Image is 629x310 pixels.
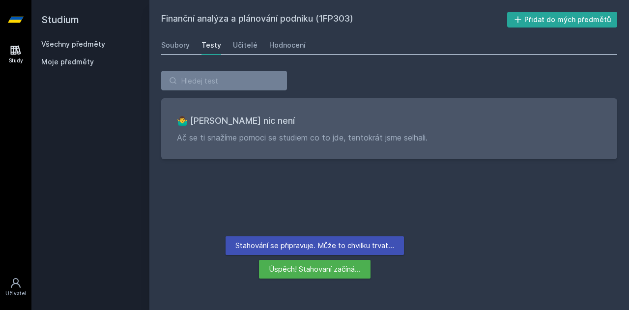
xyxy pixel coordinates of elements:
[201,35,221,55] a: Testy
[5,290,26,297] div: Uživatel
[2,272,29,302] a: Uživatel
[233,40,257,50] div: Učitelé
[507,12,618,28] button: Přidat do mých předmětů
[2,39,29,69] a: Study
[269,40,306,50] div: Hodnocení
[9,57,23,64] div: Study
[226,236,404,255] div: Stahování se připravuje. Může to chvilku trvat…
[161,12,507,28] h2: Finanční analýza a plánování podniku (1FP303)
[259,260,371,279] div: Úspěch! Stahovaní začíná…
[41,57,94,67] span: Moje předměty
[177,114,601,128] h3: 🤷‍♂️ [PERSON_NAME] nic není
[161,35,190,55] a: Soubory
[161,71,287,90] input: Hledej test
[233,35,257,55] a: Učitelé
[161,40,190,50] div: Soubory
[41,40,105,48] a: Všechny předměty
[269,35,306,55] a: Hodnocení
[177,132,601,143] p: Ač se ti snažíme pomoci se studiem co to jde, tentokrát jsme selhali.
[201,40,221,50] div: Testy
